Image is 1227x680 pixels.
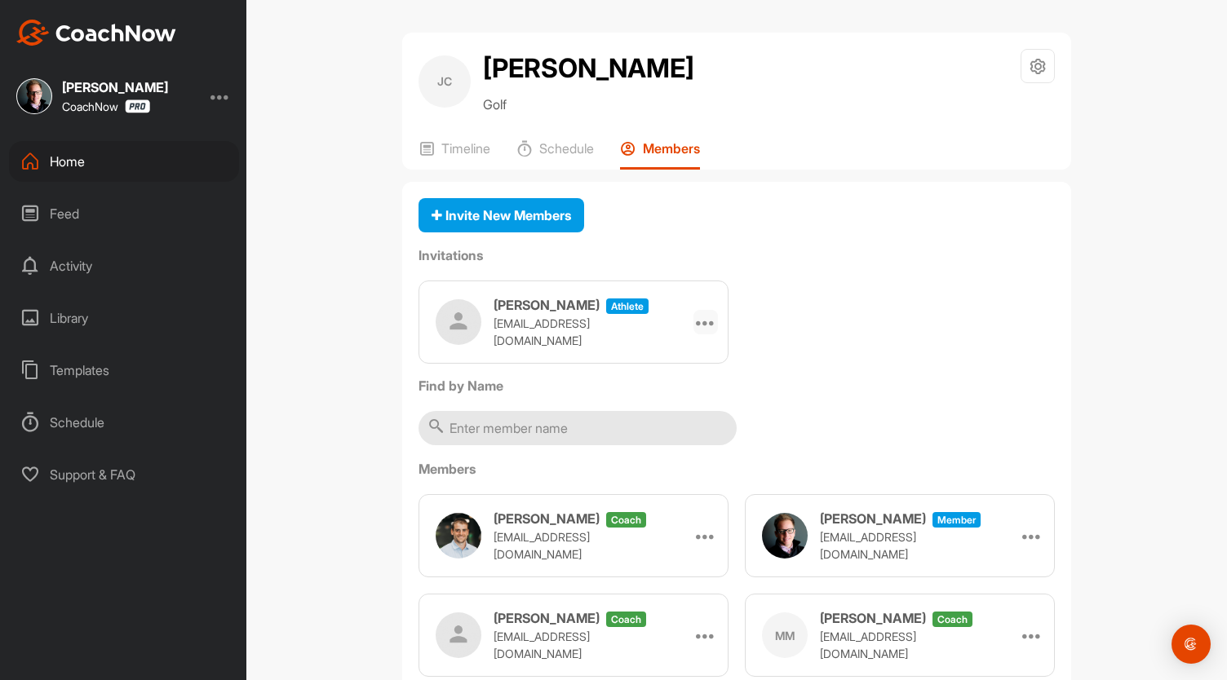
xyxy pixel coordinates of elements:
[494,528,657,563] p: [EMAIL_ADDRESS][DOMAIN_NAME]
[494,628,657,662] p: [EMAIL_ADDRESS][DOMAIN_NAME]
[9,141,239,182] div: Home
[494,509,600,528] h3: [PERSON_NAME]
[606,298,649,314] span: athlete
[820,528,983,563] p: [EMAIL_ADDRESS][DOMAIN_NAME]
[494,608,600,628] h3: [PERSON_NAME]
[419,198,584,233] button: Invite New Members
[432,207,571,223] span: Invite New Members
[483,95,694,114] p: Golf
[643,140,700,157] p: Members
[9,350,239,391] div: Templates
[606,612,646,627] span: coach
[494,295,600,315] h3: [PERSON_NAME]
[419,245,1055,265] label: Invitations
[494,315,657,349] p: [EMAIL_ADDRESS][DOMAIN_NAME]
[125,99,150,113] img: CoachNow Pro
[762,612,808,658] div: MM
[606,512,646,528] span: coach
[820,628,983,662] p: [EMAIL_ADDRESS][DOMAIN_NAME]
[62,99,150,113] div: CoachNow
[436,513,481,559] img: user
[62,81,168,94] div: [PERSON_NAME]
[820,608,926,628] h3: [PERSON_NAME]
[16,20,176,46] img: CoachNow
[9,298,239,338] div: Library
[820,509,926,528] h3: [PERSON_NAME]
[441,140,490,157] p: Timeline
[483,49,694,88] h2: [PERSON_NAME]
[419,459,1055,479] label: Members
[9,454,239,495] div: Support & FAQ
[539,140,594,157] p: Schedule
[9,193,239,234] div: Feed
[419,411,737,445] input: Enter member name
[9,245,239,286] div: Activity
[419,55,471,108] div: JC
[932,512,981,528] span: Member
[9,402,239,443] div: Schedule
[1172,625,1211,664] div: Open Intercom Messenger
[16,78,52,114] img: square_20b62fea31acd0f213c23be39da22987.jpg
[436,612,481,658] img: user
[762,513,808,559] img: user
[436,299,481,345] img: user
[419,376,1055,395] label: Find by Name
[932,612,972,627] span: coach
